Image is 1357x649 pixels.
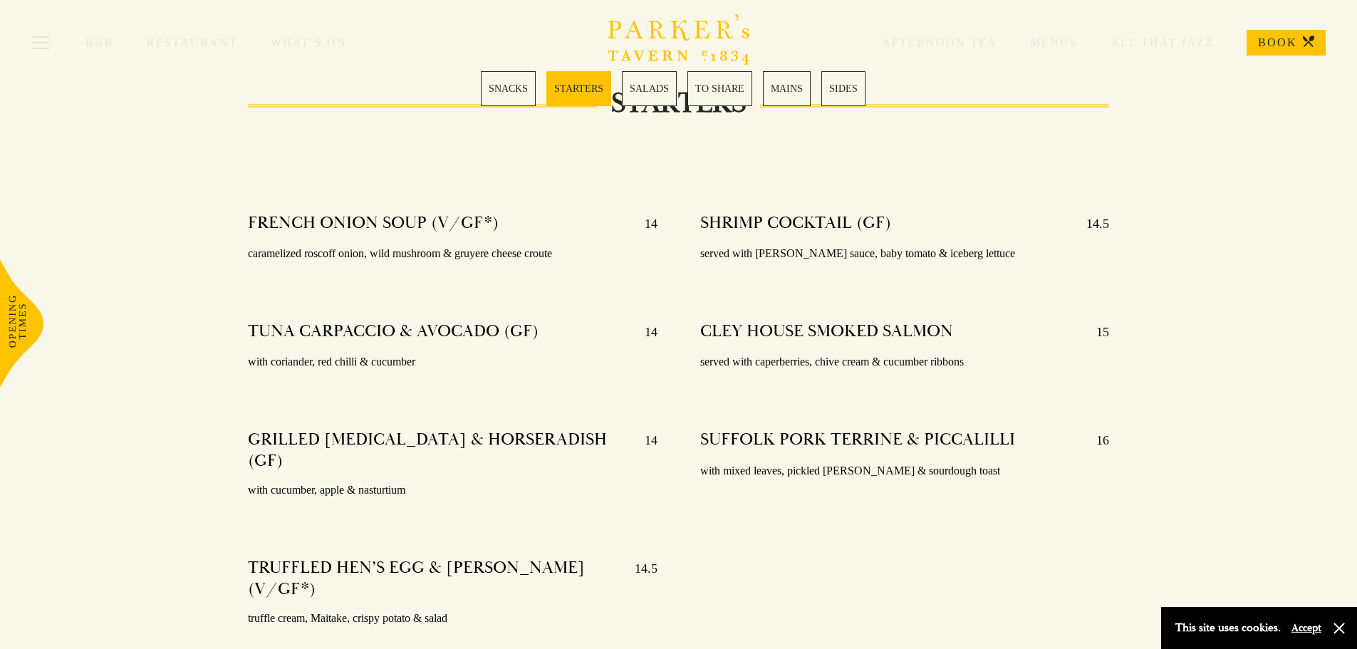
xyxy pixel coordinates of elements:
p: This site uses cookies. [1175,618,1281,638]
p: served with caperberries, chive cream & cucumber ribbons [700,352,1110,373]
a: 5 / 6 [763,71,811,106]
a: 6 / 6 [821,71,865,106]
p: 16 [1082,429,1109,452]
a: 4 / 6 [687,71,752,106]
button: Accept [1291,621,1321,635]
h4: CLEY HOUSE SMOKED SALMON [700,321,953,343]
a: 2 / 6 [546,71,611,106]
p: truffle cream, Maitake, crispy potato & salad [248,608,657,629]
p: 14.5 [620,557,657,600]
p: served with [PERSON_NAME] sauce, baby tomato & iceberg lettuce [700,244,1110,264]
p: 14.5 [1072,212,1109,235]
h4: SHRIMP COCKTAIL (GF) [700,212,891,235]
p: 14 [630,212,657,235]
p: 14 [630,321,657,343]
p: caramelized roscoff onion, wild mushroom & gruyere cheese croute [248,244,657,264]
p: with mixed leaves, pickled [PERSON_NAME] & sourdough toast [700,461,1110,482]
button: Close and accept [1332,621,1346,635]
a: 3 / 6 [622,71,677,106]
h4: FRENCH ONION SOUP (V/GF*) [248,212,499,235]
h4: GRILLED [MEDICAL_DATA] & HORSERADISH (GF) [248,429,630,472]
p: with cucumber, apple & nasturtium [248,480,657,501]
h4: TUNA CARPACCIO & AVOCADO (GF) [248,321,539,343]
h4: TRUFFLED HEN’S EGG & [PERSON_NAME] (V/GF*) [248,557,620,600]
p: with coriander, red chilli & cucumber [248,352,657,373]
p: 15 [1082,321,1109,343]
a: 1 / 6 [481,71,536,106]
p: 14 [630,429,657,472]
h4: SUFFOLK PORK TERRINE & PICCALILLI [700,429,1015,452]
